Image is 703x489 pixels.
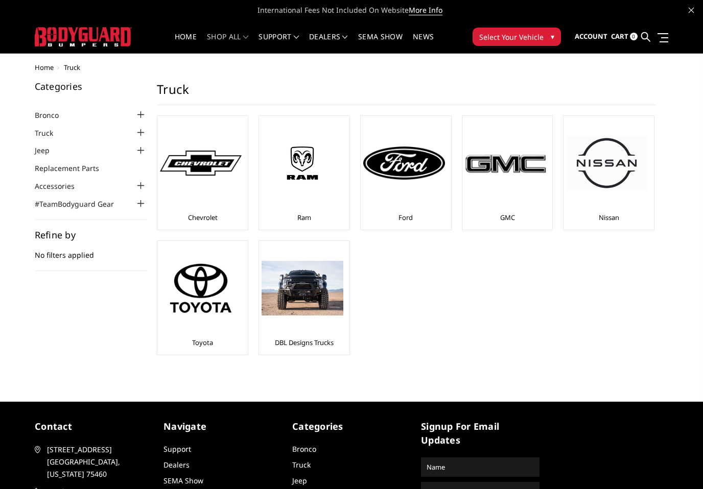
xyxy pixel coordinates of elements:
[35,145,62,156] a: Jeep
[47,444,151,480] span: [STREET_ADDRESS] [GEOGRAPHIC_DATA], [US_STATE] 75460
[297,213,311,222] a: Ram
[611,23,638,51] a: Cart 0
[358,33,403,53] a: SEMA Show
[473,28,561,46] button: Select Your Vehicle
[188,213,218,222] a: Chevrolet
[575,23,607,51] a: Account
[163,444,191,454] a: Support
[309,33,348,53] a: Dealers
[157,82,655,105] h1: Truck
[421,420,540,447] h5: signup for email updates
[35,110,72,120] a: Bronco
[35,199,127,209] a: #TeamBodyguard Gear
[35,230,147,271] div: No filters applied
[292,444,316,454] a: Bronco
[275,338,334,347] a: DBL Designs Trucks
[599,213,619,222] a: Nissan
[292,460,311,470] a: Truck
[35,27,132,46] img: BODYGUARD BUMPERS
[35,63,54,72] a: Home
[292,420,411,433] h5: Categories
[175,33,197,53] a: Home
[163,476,203,485] a: SEMA Show
[35,163,112,174] a: Replacement Parts
[35,420,153,433] h5: contact
[630,33,638,40] span: 0
[423,459,538,475] input: Name
[611,32,628,41] span: Cart
[163,420,282,433] h5: Navigate
[479,32,544,42] span: Select Your Vehicle
[35,230,147,239] h5: Refine by
[64,63,80,72] span: Truck
[500,213,515,222] a: GMC
[551,31,554,42] span: ▾
[409,5,442,15] a: More Info
[163,460,190,470] a: Dealers
[413,33,434,53] a: News
[207,33,248,53] a: shop all
[35,181,87,191] a: Accessories
[259,33,299,53] a: Support
[575,32,607,41] span: Account
[35,128,66,138] a: Truck
[399,213,413,222] a: Ford
[35,82,147,91] h5: Categories
[192,338,213,347] a: Toyota
[292,476,307,485] a: Jeep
